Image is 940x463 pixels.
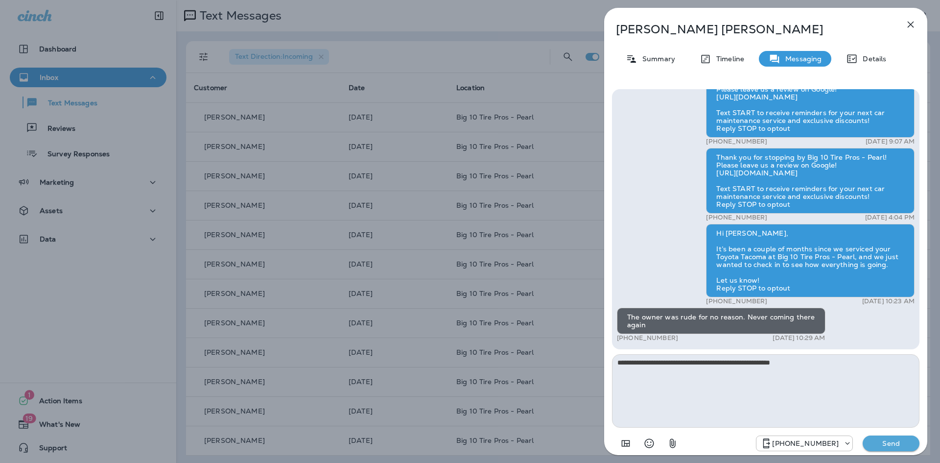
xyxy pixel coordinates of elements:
[616,23,883,36] p: [PERSON_NAME] [PERSON_NAME]
[866,138,915,146] p: [DATE] 9:07 AM
[706,72,915,138] div: Thank you for stopping by Big 10 Tire Pros - Pearl! Please leave us a review on Google! [URL][DOM...
[870,439,912,448] p: Send
[637,55,675,63] p: Summary
[862,297,915,305] p: [DATE] 10:23 AM
[639,434,659,453] button: Select an emoji
[706,224,915,297] div: Hi [PERSON_NAME], It’s been a couple of months since we serviced your Toyota Tacoma at Big 10 Tir...
[773,334,825,342] p: [DATE] 10:29 AM
[617,308,825,334] div: The owner was rude for no reason. Never coming there again
[865,214,915,221] p: [DATE] 4:04 PM
[858,55,886,63] p: Details
[756,438,852,449] div: +1 (601) 647-4599
[772,439,839,447] p: [PHONE_NUMBER]
[706,148,915,214] div: Thank you for stopping by Big 10 Tire Pros - Pearl! Please leave us a review on Google! [URL][DOM...
[616,434,635,453] button: Add in a premade template
[780,55,822,63] p: Messaging
[706,214,767,221] p: [PHONE_NUMBER]
[863,436,919,451] button: Send
[617,334,678,342] p: [PHONE_NUMBER]
[706,297,767,305] p: [PHONE_NUMBER]
[706,138,767,146] p: [PHONE_NUMBER]
[711,55,744,63] p: Timeline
